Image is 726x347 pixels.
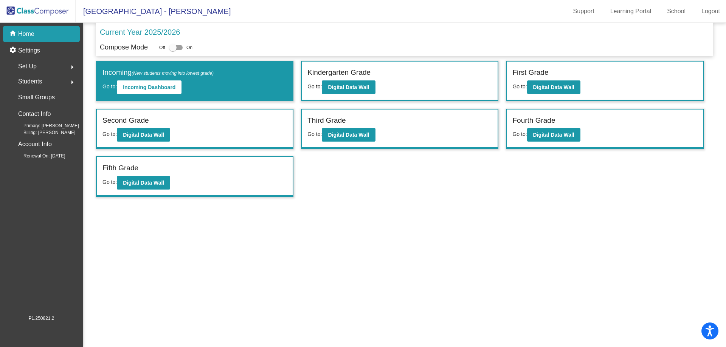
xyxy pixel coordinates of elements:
span: Go to: [102,179,117,185]
label: Kindergarten Grade [307,67,371,78]
button: Incoming Dashboard [117,80,181,94]
label: Second Grade [102,115,149,126]
p: Contact Info [18,109,51,119]
p: Current Year 2025/2026 [100,26,180,38]
label: Third Grade [307,115,346,126]
span: Renewal On: [DATE] [11,153,65,159]
span: Go to: [307,83,322,89]
span: Go to: [102,131,117,137]
b: Digital Data Wall [533,84,574,90]
p: Compose Mode [100,42,148,52]
mat-icon: arrow_right [68,78,77,87]
span: Go to: [102,83,117,89]
button: Digital Data Wall [527,128,580,142]
label: Fifth Grade [102,163,138,174]
span: Go to: [512,131,527,137]
b: Incoming Dashboard [123,84,175,90]
span: On [186,44,192,51]
b: Digital Data Wall [328,84,369,90]
mat-icon: settings [9,46,18,55]
label: First Grade [512,67,548,78]
span: Go to: [512,83,527,89]
mat-icon: arrow_right [68,63,77,72]
b: Digital Data Wall [533,132,574,138]
span: Set Up [18,61,37,72]
mat-icon: home [9,29,18,39]
button: Digital Data Wall [322,80,375,94]
a: Logout [695,5,726,17]
button: Digital Data Wall [117,176,170,190]
span: Billing: [PERSON_NAME] [11,129,75,136]
button: Digital Data Wall [117,128,170,142]
b: Digital Data Wall [123,132,164,138]
span: Primary: [PERSON_NAME] [11,122,79,129]
button: Digital Data Wall [322,128,375,142]
p: Settings [18,46,40,55]
b: Digital Data Wall [123,180,164,186]
a: School [661,5,692,17]
span: [GEOGRAPHIC_DATA] - [PERSON_NAME] [76,5,231,17]
span: Off [159,44,165,51]
p: Small Groups [18,92,55,103]
a: Learning Portal [604,5,658,17]
a: Support [567,5,600,17]
span: Students [18,76,42,87]
p: Home [18,29,34,39]
span: Go to: [307,131,322,137]
span: (New students moving into lowest grade) [132,71,214,76]
label: Incoming [102,67,214,78]
label: Fourth Grade [512,115,555,126]
p: Account Info [18,139,52,150]
button: Digital Data Wall [527,80,580,94]
b: Digital Data Wall [328,132,369,138]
